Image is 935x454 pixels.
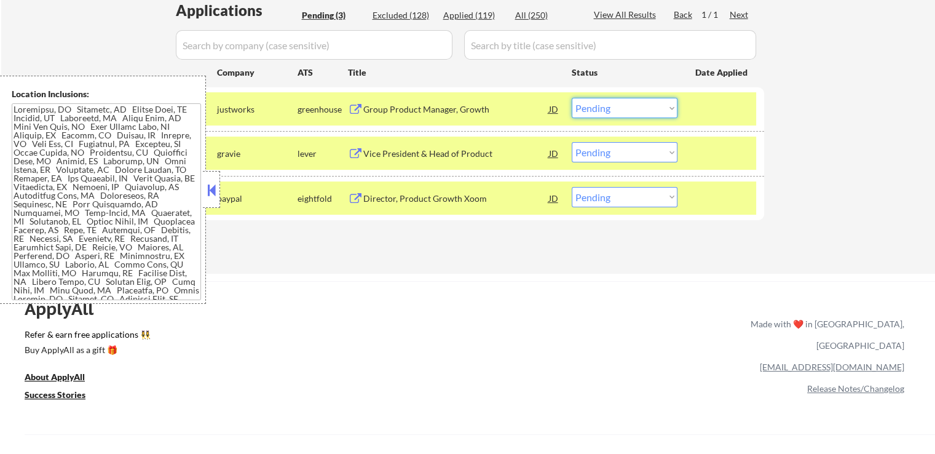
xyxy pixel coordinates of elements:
[515,9,577,22] div: All (250)
[217,193,298,205] div: paypal
[176,3,298,18] div: Applications
[217,66,298,79] div: Company
[572,61,677,83] div: Status
[363,103,549,116] div: Group Product Manager, Growth
[25,298,108,319] div: ApplyAll
[302,9,363,22] div: Pending (3)
[548,142,560,164] div: JD
[217,148,298,160] div: gravie
[548,187,560,209] div: JD
[217,103,298,116] div: justworks
[25,346,148,354] div: Buy ApplyAll as a gift 🎁
[746,313,904,356] div: Made with ❤️ in [GEOGRAPHIC_DATA], [GEOGRAPHIC_DATA]
[363,193,549,205] div: Director, Product Growth Xoom
[348,66,560,79] div: Title
[12,88,201,100] div: Location Inclusions:
[25,388,102,404] a: Success Stories
[25,343,148,359] a: Buy ApplyAll as a gift 🎁
[25,370,102,386] a: About ApplyAll
[25,330,494,343] a: Refer & earn free applications 👯‍♀️
[674,9,693,21] div: Back
[373,9,434,22] div: Excluded (128)
[701,9,730,21] div: 1 / 1
[363,148,549,160] div: Vice President & Head of Product
[760,362,904,372] a: [EMAIL_ADDRESS][DOMAIN_NAME]
[695,66,749,79] div: Date Applied
[730,9,749,21] div: Next
[464,30,756,60] input: Search by title (case sensitive)
[594,9,660,21] div: View All Results
[443,9,505,22] div: Applied (119)
[298,66,348,79] div: ATS
[807,383,904,394] a: Release Notes/Changelog
[25,389,85,400] u: Success Stories
[298,148,348,160] div: lever
[176,30,452,60] input: Search by company (case sensitive)
[298,193,348,205] div: eightfold
[298,103,348,116] div: greenhouse
[548,98,560,120] div: JD
[25,372,85,382] u: About ApplyAll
